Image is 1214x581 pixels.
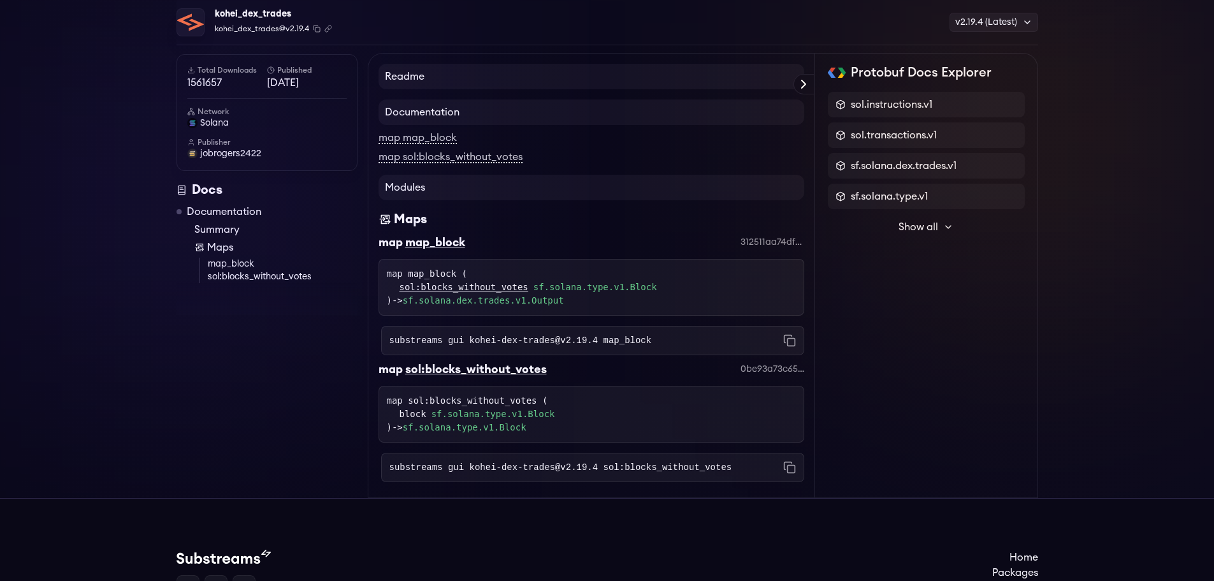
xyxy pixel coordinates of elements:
span: sol.instructions.v1 [851,97,932,112]
img: Substream's logo [177,550,271,565]
a: map sol:blocks_without_votes [379,152,523,163]
div: kohei_dex_trades [215,5,332,23]
div: map sol:blocks_without_votes ( ) [387,394,796,434]
div: Docs [177,181,358,199]
a: sf.solana.type.v1.Block [533,281,657,294]
button: Copy package name and version [313,25,321,33]
div: map [379,233,403,251]
span: kohei_dex_trades@v2.19.4 [215,23,309,34]
h6: Total Downloads [187,65,267,75]
img: User Avatar [187,149,198,159]
code: substreams gui kohei-dex-trades@v2.19.4 sol:blocks_without_votes [389,461,732,474]
code: substreams gui kohei-dex-trades@v2.19.4 map_block [389,334,652,347]
div: sol:blocks_without_votes [405,360,547,378]
a: solana [187,117,347,129]
a: map map_block [379,133,457,144]
img: Package Logo [177,9,204,36]
a: jobrogers2422 [187,147,347,160]
h6: Published [267,65,347,75]
span: jobrogers2422 [200,147,261,160]
a: sol:blocks_without_votes [400,281,528,294]
h4: Documentation [379,99,804,125]
span: solana [200,117,229,129]
div: map_block [405,233,465,251]
div: map [379,360,403,378]
span: 1561657 [187,75,267,91]
div: 0be93a73c65aa8ec2de4b1a47209edeea493ff29 [741,363,804,376]
a: Maps [194,240,358,255]
h6: Publisher [187,137,347,147]
span: -> [392,295,564,305]
a: Packages [992,565,1038,580]
img: Protobuf [828,68,846,78]
div: 312511aa74df2607c8026aea98870fbd73da9d90 [741,236,804,249]
a: Home [992,550,1038,565]
span: sf.solana.type.v1 [851,189,928,204]
div: v2.19.4 (Latest) [950,13,1038,32]
a: sol:blocks_without_votes [208,270,358,283]
button: Copy .spkg link to clipboard [324,25,332,33]
button: Copy command to clipboard [783,461,796,474]
a: Documentation [187,204,261,219]
h4: Readme [379,64,804,89]
h2: Protobuf Docs Explorer [851,64,992,82]
span: -> [392,422,526,432]
div: block [400,408,796,421]
a: map_block [208,258,358,270]
button: Copy command to clipboard [783,334,796,347]
img: solana [187,118,198,128]
a: sf.solana.dex.trades.v1.Output [403,295,564,305]
span: Show all [899,219,938,235]
a: Summary [194,222,358,237]
span: sf.solana.dex.trades.v1 [851,158,957,173]
a: sf.solana.type.v1.Block [431,408,555,421]
div: map map_block ( ) [387,267,796,307]
span: [DATE] [267,75,347,91]
h4: Modules [379,175,804,200]
button: Show all [828,214,1025,240]
span: sol.transactions.v1 [851,128,937,143]
img: Maps icon [379,210,391,228]
img: Map icon [194,242,205,253]
div: Maps [394,210,427,228]
h6: Network [187,107,347,117]
a: sf.solana.type.v1.Block [403,422,526,432]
